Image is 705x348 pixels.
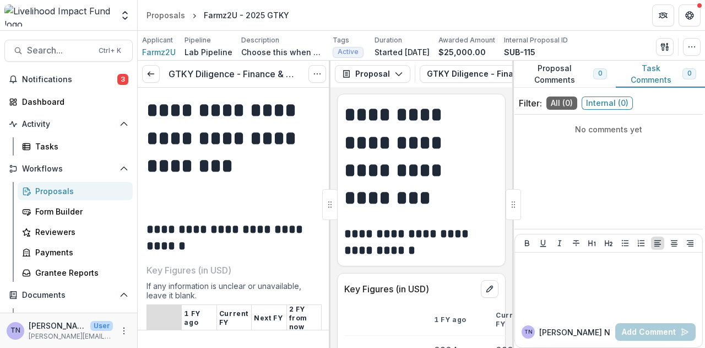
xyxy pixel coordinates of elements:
div: Proposals [147,9,185,21]
th: Current FY [216,305,251,333]
button: Bullet List [619,237,632,250]
div: Document Templates [35,312,124,323]
span: 0 [687,69,691,77]
button: Italicize [553,237,566,250]
button: GTKY Diligence - Finance & Governance [420,65,621,83]
p: Started [DATE] [375,46,430,58]
span: Notifications [22,75,117,84]
th: 1 FY ago [182,305,216,333]
button: More [117,324,131,338]
span: Active [338,48,359,56]
button: Get Help [679,4,701,26]
span: Workflows [22,164,115,174]
th: 2 FY from now [286,305,321,333]
a: Grantee Reports [18,264,133,282]
button: Partners [652,4,674,26]
a: Form Builder [18,202,133,221]
a: Tasks [18,137,133,156]
button: Heading 1 [585,237,599,250]
a: Proposals [18,182,133,200]
p: Choose this when adding a new proposal to the first stage of a pipeline. [241,46,324,58]
span: Documents [22,291,115,300]
p: User [90,321,113,331]
h3: GTKY Diligence - Finance & Governance [169,69,300,79]
div: Tasks [35,141,124,152]
button: Underline [536,237,550,250]
p: [PERSON_NAME][EMAIL_ADDRESS][DOMAIN_NAME] [29,331,113,341]
div: Tania Ngima [524,329,533,335]
span: Search... [27,45,92,56]
p: Duration [375,35,402,45]
button: Strike [570,237,583,250]
p: Lab Pipeline [185,46,232,58]
button: Open Activity [4,115,133,133]
p: $25,000.00 [438,46,486,58]
div: Form Builder [35,206,124,217]
p: No comments yet [519,124,698,135]
img: Livelihood Impact Fund logo [4,4,113,26]
span: 0 [598,69,602,77]
button: Open entity switcher [117,4,133,26]
button: Proposal Comments [512,61,616,88]
div: Ctrl + K [96,45,123,57]
p: Key Figures (in USD) [344,282,476,296]
p: Applicant [142,35,173,45]
p: [PERSON_NAME] [29,320,86,331]
button: Options [308,65,326,83]
button: edit [481,280,498,298]
th: 1 FY ago [421,304,482,336]
button: Search... [4,40,133,62]
span: Activity [22,120,115,129]
button: Ordered List [634,237,648,250]
a: Payments [18,243,133,261]
p: Filter: [519,97,542,110]
div: Proposals [35,185,124,197]
a: Proposals [142,7,189,23]
a: Farmz2U [142,46,176,58]
span: Internal ( 0 ) [582,97,633,110]
div: Reviewers [35,226,124,238]
button: Heading 2 [602,237,615,250]
div: Dashboard [22,96,124,108]
p: [PERSON_NAME] N [539,326,610,338]
p: SUB-115 [504,46,535,58]
button: Align Left [651,237,664,250]
div: Payments [35,247,124,258]
span: All ( 0 ) [546,97,577,110]
button: Bold [520,237,534,250]
button: Open Documents [4,286,133,304]
span: 3 [117,74,128,85]
p: Tags [333,35,349,45]
div: If any information is unclear or unavailable, leave it blank. [147,281,322,304]
button: Align Center [668,237,681,250]
div: Tania Ngima [10,327,20,334]
p: Awarded Amount [438,35,495,45]
button: Align Right [684,237,697,250]
a: Reviewers [18,223,133,241]
p: Internal Proposal ID [504,35,568,45]
p: Key Figures (in USD) [147,264,231,277]
div: Grantee Reports [35,267,124,279]
button: Notifications3 [4,71,133,88]
p: Pipeline [185,35,211,45]
a: Dashboard [4,93,133,111]
button: Task Comments [616,61,705,88]
button: Add Comment [615,323,696,341]
th: Next FY [252,305,286,333]
button: Open Workflows [4,160,133,178]
p: Description [241,35,279,45]
nav: breadcrumb [142,7,294,23]
button: Proposal [335,65,410,83]
th: Current FY [482,304,546,336]
a: Document Templates [18,308,133,326]
div: Farmz2U - 2025 GTKY [204,9,289,21]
